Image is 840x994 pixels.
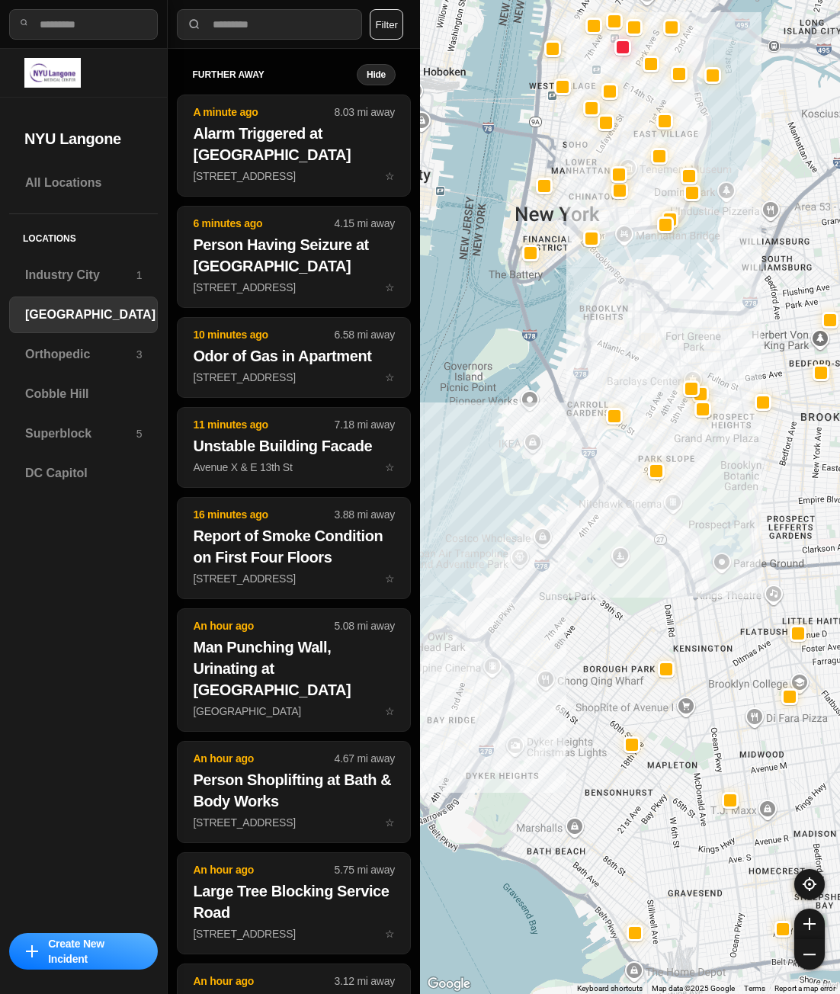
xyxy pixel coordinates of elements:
[193,815,395,830] p: [STREET_ADDRESS]
[48,936,143,967] p: Create New Incident
[794,939,825,970] button: zoom-out
[335,862,395,877] p: 5.75 mi away
[193,618,334,633] p: An hour ago
[193,507,334,522] p: 16 minutes ago
[335,973,395,989] p: 3.12 mi away
[177,497,411,599] button: 16 minutes ago3.88 mi awayReport of Smoke Condition on First Four Floors[STREET_ADDRESS]star
[25,425,136,443] h3: Superblock
[25,464,142,483] h3: DC Capitol
[193,104,334,120] p: A minute ago
[652,984,735,992] span: Map data ©2025 Google
[25,306,155,324] h3: [GEOGRAPHIC_DATA]
[385,705,395,717] span: star
[193,636,395,701] h2: Man Punching Wall, Urinating at [GEOGRAPHIC_DATA]
[177,927,411,940] a: An hour ago5.75 mi awayLarge Tree Blocking Service Road[STREET_ADDRESS]star
[25,174,142,192] h3: All Locations
[177,704,411,717] a: An hour ago5.08 mi awayMan Punching Wall, Urinating at [GEOGRAPHIC_DATA][GEOGRAPHIC_DATA]star
[9,214,158,257] h5: Locations
[177,95,411,197] button: A minute ago8.03 mi awayAlarm Triggered at [GEOGRAPHIC_DATA][STREET_ADDRESS]star
[177,608,411,732] button: An hour ago5.08 mi awayMan Punching Wall, Urinating at [GEOGRAPHIC_DATA][GEOGRAPHIC_DATA]star
[177,816,411,829] a: An hour ago4.67 mi awayPerson Shoplifting at Bath & Body Works[STREET_ADDRESS]star
[193,973,334,989] p: An hour ago
[177,370,411,383] a: 10 minutes ago6.58 mi awayOdor of Gas in Apartment[STREET_ADDRESS]star
[370,9,403,40] button: Filter
[193,370,395,385] p: [STREET_ADDRESS]
[9,415,158,452] a: Superblock5
[177,206,411,308] button: 6 minutes ago4.15 mi awayPerson Having Seizure at [GEOGRAPHIC_DATA][STREET_ADDRESS]star
[193,525,395,568] h2: Report of Smoke Condition on First Four Floors
[193,571,395,586] p: [STREET_ADDRESS]
[385,170,395,182] span: star
[385,572,395,585] span: star
[177,317,411,398] button: 10 minutes ago6.58 mi awayOdor of Gas in Apartment[STREET_ADDRESS]star
[193,704,395,719] p: [GEOGRAPHIC_DATA]
[9,376,158,412] a: Cobble Hill
[9,165,158,201] a: All Locations
[19,18,29,27] img: search
[193,862,334,877] p: An hour ago
[193,345,395,367] h2: Odor of Gas in Apartment
[335,507,395,522] p: 3.88 mi away
[25,345,136,364] h3: Orthopedic
[24,58,81,88] img: logo
[193,769,395,812] h2: Person Shoplifting at Bath & Body Works
[335,216,395,231] p: 4.15 mi away
[24,128,143,149] h2: NYU Langone
[193,280,395,295] p: [STREET_ADDRESS]
[193,216,334,231] p: 6 minutes ago
[794,909,825,939] button: zoom-in
[177,169,411,182] a: A minute ago8.03 mi awayAlarm Triggered at [GEOGRAPHIC_DATA][STREET_ADDRESS]star
[9,297,158,333] a: [GEOGRAPHIC_DATA]
[9,455,158,492] a: DC Capitol
[424,974,474,994] img: Google
[424,974,474,994] a: Open this area in Google Maps (opens a new window)
[803,877,816,891] img: recenter
[9,933,158,970] button: iconCreate New Incident
[177,572,411,585] a: 16 minutes ago3.88 mi awayReport of Smoke Condition on First Four Floors[STREET_ADDRESS]star
[357,64,396,85] button: Hide
[385,281,395,293] span: star
[193,926,395,941] p: [STREET_ADDRESS]
[192,69,357,81] h5: further away
[177,460,411,473] a: 11 minutes ago7.18 mi awayUnstable Building FacadeAvenue X & E 13th Ststar
[9,257,158,293] a: Industry City1
[177,852,411,954] button: An hour ago5.75 mi awayLarge Tree Blocking Service Road[STREET_ADDRESS]star
[193,880,395,923] h2: Large Tree Blocking Service Road
[136,347,143,362] p: 3
[25,266,136,284] h3: Industry City
[744,984,765,992] a: Terms (opens in new tab)
[193,168,395,184] p: [STREET_ADDRESS]
[385,928,395,940] span: star
[193,123,395,165] h2: Alarm Triggered at [GEOGRAPHIC_DATA]
[385,816,395,829] span: star
[385,461,395,473] span: star
[26,945,38,957] img: icon
[193,460,395,475] p: Avenue X & E 13th St
[136,268,143,283] p: 1
[136,426,143,441] p: 5
[335,618,395,633] p: 5.08 mi away
[577,983,643,994] button: Keyboard shortcuts
[774,984,835,992] a: Report a map error
[803,918,816,930] img: zoom-in
[193,751,334,766] p: An hour ago
[193,327,334,342] p: 10 minutes ago
[25,385,142,403] h3: Cobble Hill
[335,751,395,766] p: 4.67 mi away
[193,417,334,432] p: 11 minutes ago
[803,948,816,960] img: zoom-out
[177,741,411,843] button: An hour ago4.67 mi awayPerson Shoplifting at Bath & Body Works[STREET_ADDRESS]star
[794,869,825,899] button: recenter
[9,336,158,373] a: Orthopedic3
[177,281,411,293] a: 6 minutes ago4.15 mi awayPerson Having Seizure at [GEOGRAPHIC_DATA][STREET_ADDRESS]star
[187,17,202,32] img: search
[335,417,395,432] p: 7.18 mi away
[177,407,411,488] button: 11 minutes ago7.18 mi awayUnstable Building FacadeAvenue X & E 13th Ststar
[193,435,395,457] h2: Unstable Building Facade
[193,234,395,277] h2: Person Having Seizure at [GEOGRAPHIC_DATA]
[385,371,395,383] span: star
[335,104,395,120] p: 8.03 mi away
[367,69,386,81] small: Hide
[335,327,395,342] p: 6.58 mi away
